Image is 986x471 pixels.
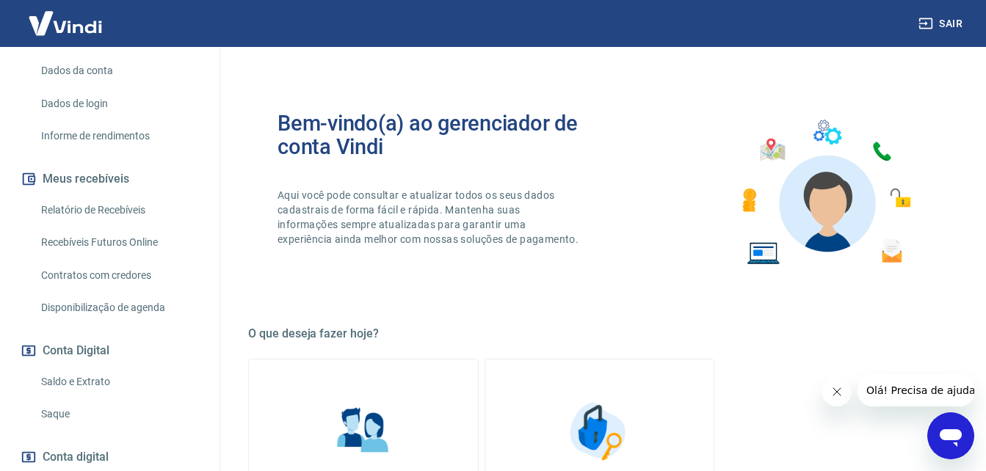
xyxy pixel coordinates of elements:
[729,112,921,274] img: Imagem de um avatar masculino com diversos icones exemplificando as funcionalidades do gerenciado...
[9,10,123,22] span: Olá! Precisa de ajuda?
[43,447,109,467] span: Conta digital
[278,112,600,158] h2: Bem-vindo(a) ao gerenciador de conta Vindi
[35,89,202,119] a: Dados de login
[327,395,400,468] img: Informações pessoais
[18,163,202,195] button: Meus recebíveis
[35,260,202,291] a: Contratos com credores
[822,377,852,406] iframe: Fechar mensagem
[35,399,202,429] a: Saque
[858,374,974,406] iframe: Mensagem da empresa
[18,1,113,45] img: Vindi
[18,335,202,367] button: Conta Digital
[35,56,202,86] a: Dados da conta
[562,395,636,468] img: Segurança
[35,121,202,151] a: Informe de rendimentos
[927,412,974,459] iframe: Botão para abrir a janela de mensagens
[248,326,951,341] h5: O que deseja fazer hoje?
[278,188,581,247] p: Aqui você pode consultar e atualizar todos os seus dados cadastrais de forma fácil e rápida. Mant...
[35,367,202,397] a: Saldo e Extrato
[35,293,202,323] a: Disponibilização de agenda
[35,227,202,258] a: Recebíveis Futuros Online
[916,10,968,37] button: Sair
[35,195,202,225] a: Relatório de Recebíveis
